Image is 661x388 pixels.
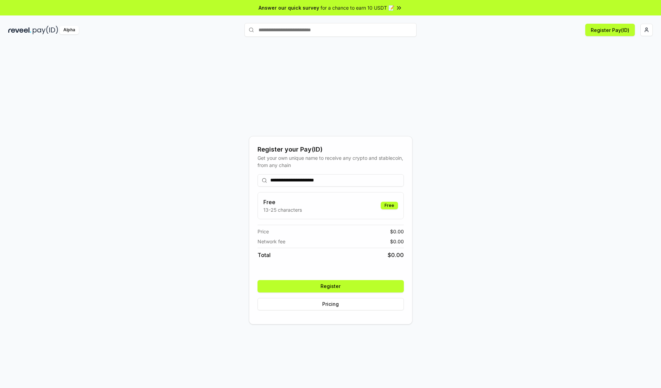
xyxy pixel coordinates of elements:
[60,26,79,34] div: Alpha
[258,228,269,235] span: Price
[258,298,404,310] button: Pricing
[321,4,394,11] span: for a chance to earn 10 USDT 📝
[258,154,404,169] div: Get your own unique name to receive any crypto and stablecoin, from any chain
[258,251,271,259] span: Total
[263,206,302,213] p: 13-25 characters
[258,145,404,154] div: Register your Pay(ID)
[390,238,404,245] span: $ 0.00
[381,202,398,209] div: Free
[258,280,404,292] button: Register
[33,26,58,34] img: pay_id
[585,24,635,36] button: Register Pay(ID)
[263,198,302,206] h3: Free
[259,4,319,11] span: Answer our quick survey
[390,228,404,235] span: $ 0.00
[388,251,404,259] span: $ 0.00
[8,26,31,34] img: reveel_dark
[258,238,285,245] span: Network fee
